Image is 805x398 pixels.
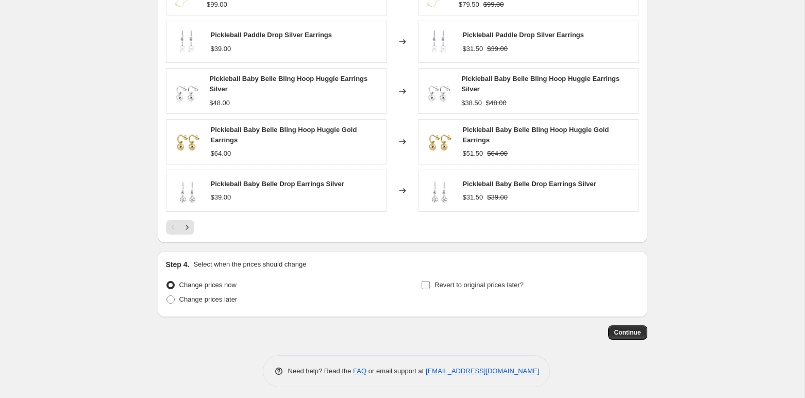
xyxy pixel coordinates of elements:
a: FAQ [353,367,366,375]
img: Screenshot2023-02-28at08-01-01PickleballBabyBelleBlingHoopHuggieSilverEarrings_80x.png [172,76,202,107]
img: Screenshot2023-02-28at08-01-01PickleballBabyBelleBlingHoopHuggieSilverEarrings_80x.png [424,76,454,107]
img: IMG_7247_0f1d783f-816b-46eb-b947-42dee7e4b338_80x.jpg [172,26,203,57]
img: Screenshot2023-02-28at08-08-35PickleballBabyBelleDropSilverEarrings_80x.png [424,175,455,206]
span: Pickleball Baby Belle Drop Earrings Silver [211,180,344,188]
div: $39.00 [211,44,231,54]
span: Revert to original prices later? [434,281,524,289]
div: $39.00 [211,192,231,203]
div: $51.50 [463,148,483,159]
span: or email support at [366,367,426,375]
p: Select when the prices should change [193,259,306,270]
img: Screenshot2023-02-28at08-08-35PickleballBabyBelleDropSilverEarrings_80x.png [172,175,203,206]
div: $31.50 [463,192,483,203]
span: Pickleball Baby Belle Drop Earrings Silver [463,180,596,188]
img: IMG_7247_0f1d783f-816b-46eb-b947-42dee7e4b338_80x.jpg [424,26,455,57]
strike: $48.00 [486,98,507,108]
div: $38.50 [461,98,482,108]
img: Screenshot2023-02-28at08-04-15PickleballBabyBelleBlingHoopHuggieGoldEarrings_80x.png [424,126,455,157]
span: Pickleball Baby Belle Bling Hoop Huggie Earrings Silver [461,75,619,93]
span: Change prices later [179,295,238,303]
div: $48.00 [209,98,230,108]
div: $64.00 [211,148,231,159]
span: Pickleball Baby Belle Bling Hoop Huggie Earrings Silver [209,75,367,93]
span: Pickleball Baby Belle Bling Hoop Huggie Gold Earrings [463,126,609,144]
button: Continue [608,325,647,340]
button: Next [180,220,194,235]
strike: $39.00 [487,192,508,203]
span: Continue [614,328,641,337]
span: Need help? Read the [288,367,354,375]
a: [EMAIL_ADDRESS][DOMAIN_NAME] [426,367,539,375]
nav: Pagination [166,220,194,235]
strike: $39.00 [487,44,508,54]
h2: Step 4. [166,259,190,270]
span: Pickleball Paddle Drop Silver Earrings [211,31,332,39]
span: Change prices now [179,281,237,289]
span: Pickleball Paddle Drop Silver Earrings [463,31,584,39]
span: Pickleball Baby Belle Bling Hoop Huggie Gold Earrings [211,126,357,144]
img: Screenshot2023-02-28at08-04-15PickleballBabyBelleBlingHoopHuggieGoldEarrings_80x.png [172,126,203,157]
strike: $64.00 [487,148,508,159]
div: $31.50 [463,44,483,54]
